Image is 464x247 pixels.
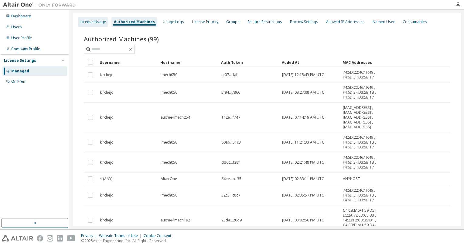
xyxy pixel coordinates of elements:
div: Website Terms of Use [99,233,144,238]
span: C4:CB:E1:A1:59:D5 , EC:2A:72:ED:C5:B3 , 14:23:F2:CD:35:D1 , C4:CB:E1:A1:59:D4 , 14:23:F2:CD:35:D0 [343,208,383,232]
span: imech050 [161,193,177,198]
span: 5f94...7866 [221,90,240,95]
span: 74:5D:22:46:1F:49 , F4:6D:3F:D3:5B:1B , F4:6D:3F:D3:5B:17 [343,188,383,203]
span: 142e...f747 [221,115,240,120]
div: Usage Logs [163,19,184,24]
span: [DATE] 12:15:43 PM UTC [282,72,324,77]
span: kirchejo [100,140,114,145]
img: altair_logo.svg [2,235,33,242]
img: linkedin.svg [57,235,63,242]
div: Allowed IP Addresses [326,19,365,24]
span: [DATE] 11:21:33 AM UTC [282,140,324,145]
span: 60a6...51c3 [221,140,241,145]
p: © 2025 Altair Engineering, Inc. All Rights Reserved. [81,238,175,243]
span: kirchejo [100,72,114,77]
span: 74:5D:22:46:1F:49 , F4:6D:3F:D3:5B:1B , F4:6D:3F:D3:5B:17 [343,135,383,150]
div: User Profile [11,36,32,40]
span: 74:5D:22:46:1F:49 , F4:6D:3F:D3:5B:1B , F4:6D:3F:D3:5B:17 [343,155,383,170]
div: Added At [282,57,338,67]
div: Cookie Consent [144,233,175,238]
div: Consumables [403,19,427,24]
span: 23da...20d9 [221,218,242,223]
div: Dashboard [11,14,31,19]
span: imech050 [161,90,177,95]
span: kirchejo [100,193,114,198]
span: dd6c...f28f [221,160,240,165]
span: * (ANY) [100,176,112,181]
span: Authorized Machines (99) [84,35,159,43]
span: 74:5D:22:46:1F:49 , F4:6D:3F:D3:5B:1B , F4:6D:3F:D3:5B:17 [343,85,383,100]
span: [DATE] 02:35:57 PM UTC [282,193,324,198]
span: [MAC_ADDRESS] , [MAC_ADDRESS] , [MAC_ADDRESS] , [MAC_ADDRESS] , [MAC_ADDRESS] [343,105,383,130]
span: [DATE] 08:27:08 AM UTC [282,90,324,95]
div: Authorized Machines [114,19,155,24]
img: instagram.svg [47,235,53,242]
span: ANYHOST [343,176,360,181]
span: 74:5D:22:46:1F:49 , F4:6D:3F:D3:5B:17 [343,70,383,80]
div: Company Profile [11,47,40,51]
div: Named User [373,19,395,24]
span: fe07...ffaf [221,72,237,77]
span: imech050 [161,72,177,77]
span: kirchejo [100,218,114,223]
div: Username [100,57,155,67]
div: Borrow Settings [290,19,318,24]
span: 32c3...c8c7 [221,193,240,198]
span: [DATE] 07:14:19 AM UTC [282,115,324,120]
span: 64ee...b135 [221,176,241,181]
img: Altair One [3,2,79,8]
span: kirchejo [100,90,114,95]
div: Users [11,25,22,30]
span: imech050 [161,140,177,145]
span: kirchejo [100,160,114,165]
div: Feature Restrictions [247,19,282,24]
div: MAC Addresses [343,57,383,67]
span: imech050 [161,160,177,165]
div: Managed [11,69,29,74]
div: Hostname [160,57,216,67]
span: auxme-imech192 [161,218,190,223]
span: [DATE] 02:33:11 PM UTC [282,176,324,181]
img: youtube.svg [67,235,76,242]
div: License Usage [80,19,106,24]
div: On Prem [11,79,26,84]
span: [DATE] 03:02:50 PM UTC [282,218,324,223]
div: License Priority [192,19,218,24]
div: Groups [226,19,240,24]
span: kirchejo [100,115,114,120]
img: facebook.svg [37,235,43,242]
div: License Settings [4,58,36,63]
div: Auth Token [221,57,277,67]
div: Privacy [81,233,99,238]
span: [DATE] 02:21:48 PM UTC [282,160,324,165]
span: auxme-imech254 [161,115,190,120]
span: AltairOne [161,176,177,181]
